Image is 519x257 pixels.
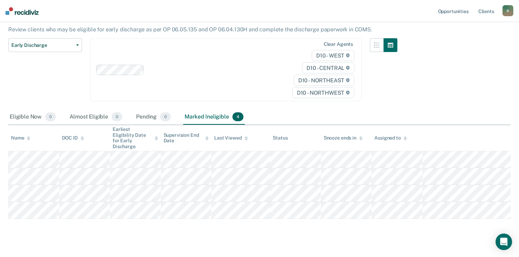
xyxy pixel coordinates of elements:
[324,135,363,141] div: Snooze ends in
[214,135,248,141] div: Last Viewed
[232,112,243,121] span: 4
[112,112,122,121] span: 0
[292,87,354,98] span: D10 - NORTHWEST
[294,75,354,86] span: D10 - NORTHEAST
[8,110,57,125] div: Eligible Now0
[135,110,172,125] div: Pending0
[11,135,30,141] div: Name
[302,62,354,73] span: D10 - CENTRAL
[324,41,353,47] div: Clear agents
[68,110,124,125] div: Almost Eligible0
[374,135,407,141] div: Assigned to
[273,135,288,141] div: Status
[502,5,513,16] button: B
[6,7,39,15] img: Recidiviz
[496,234,512,250] div: Open Intercom Messenger
[183,110,245,125] div: Marked Ineligible4
[113,126,158,150] div: Earliest Eligibility Date for Early Discharge
[160,112,171,121] span: 0
[45,112,56,121] span: 0
[62,135,84,141] div: DOC ID
[164,132,209,144] div: Supervision End Date
[8,38,82,52] button: Early Discharge
[11,42,73,48] span: Early Discharge
[312,50,354,61] span: D10 - WEST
